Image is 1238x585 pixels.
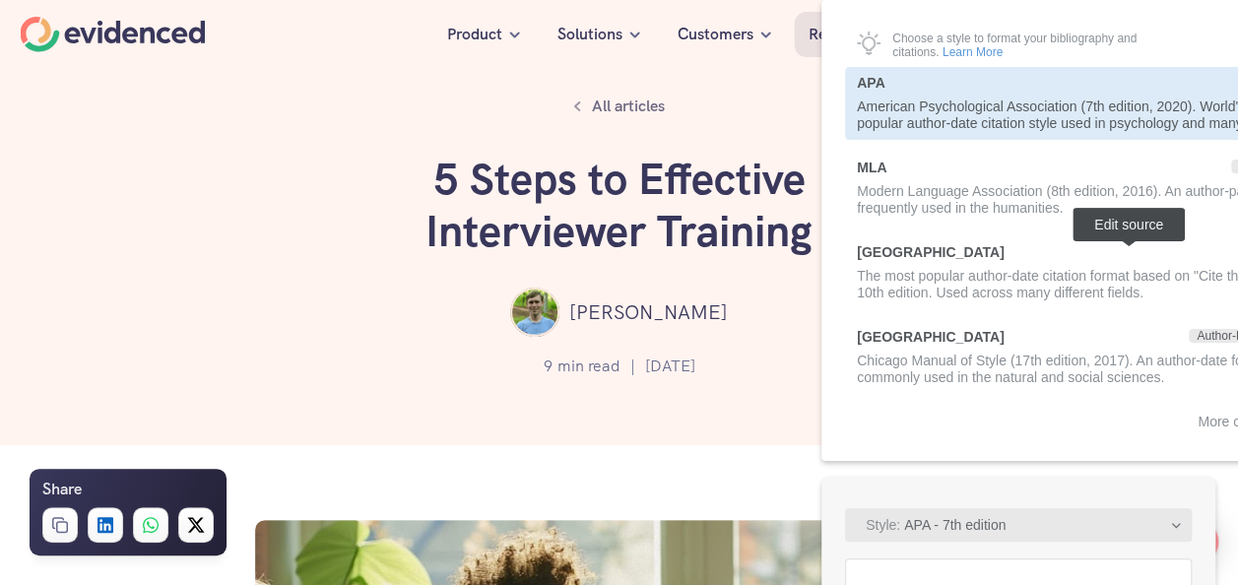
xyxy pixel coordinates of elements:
[20,17,205,52] a: Home
[557,22,622,47] p: Solutions
[569,296,728,328] p: [PERSON_NAME]
[562,89,676,124] a: All articles
[447,22,502,47] p: Product
[645,354,695,379] p: [DATE]
[557,354,620,379] p: min read
[809,22,880,47] p: Resources
[324,154,915,258] h1: 5 Steps to Effective Interviewer Training
[510,288,559,337] img: ""
[630,354,635,379] p: |
[592,94,665,119] p: All articles
[544,354,553,379] p: 9
[678,22,753,47] p: Customers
